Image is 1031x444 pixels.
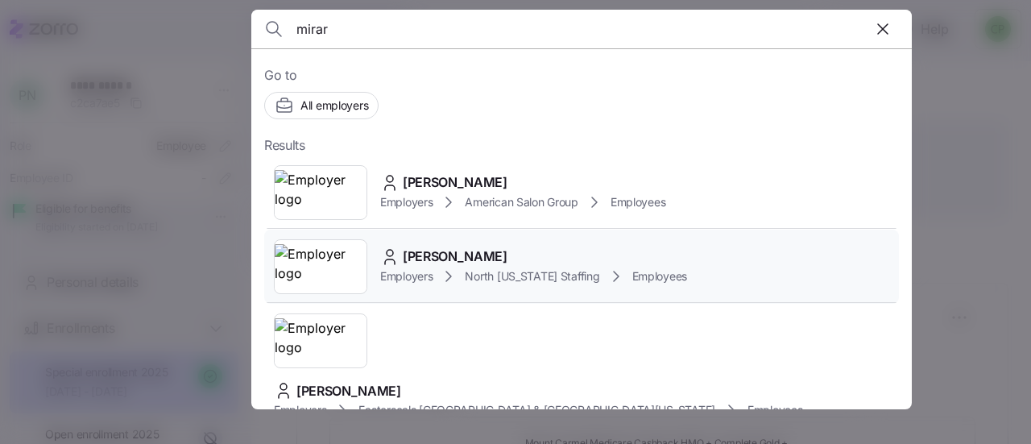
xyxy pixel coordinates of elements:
[275,244,366,289] img: Employer logo
[264,65,899,85] span: Go to
[380,194,433,210] span: Employers
[275,318,366,363] img: Employer logo
[300,98,368,114] span: All employers
[632,268,687,284] span: Employees
[380,268,433,284] span: Employers
[264,92,379,119] button: All employers
[296,381,401,401] span: [PERSON_NAME]
[274,402,326,418] span: Employers
[403,172,507,193] span: [PERSON_NAME]
[611,194,665,210] span: Employees
[403,247,507,267] span: [PERSON_NAME]
[358,402,714,418] span: Easterseals [GEOGRAPHIC_DATA] & [GEOGRAPHIC_DATA][US_STATE]
[747,402,802,418] span: Employees
[465,194,578,210] span: American Salon Group
[465,268,599,284] span: North [US_STATE] Staffing
[275,170,366,215] img: Employer logo
[264,135,305,156] span: Results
